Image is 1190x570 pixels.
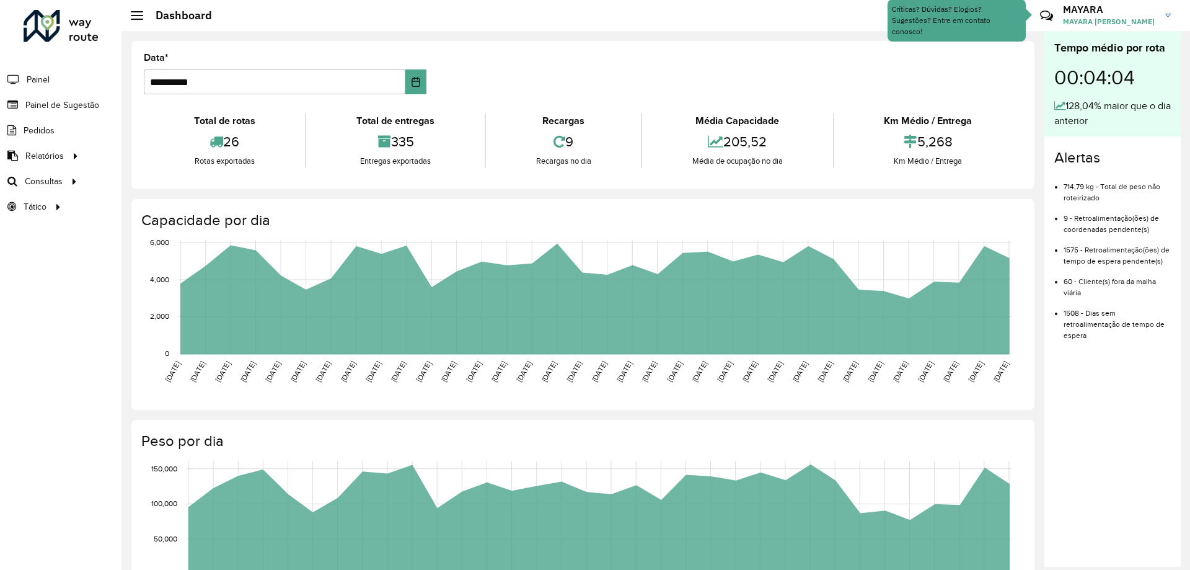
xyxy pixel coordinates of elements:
[891,360,909,383] text: [DATE]
[1064,235,1171,267] li: 1575 - Retroalimentação(ões) de tempo de espera pendente(s)
[766,360,784,383] text: [DATE]
[141,432,1022,450] h4: Peso por dia
[339,360,357,383] text: [DATE]
[866,360,884,383] text: [DATE]
[154,535,177,543] text: 50,000
[1064,298,1171,341] li: 1508 - Dias sem retroalimentação de tempo de espera
[941,360,959,383] text: [DATE]
[150,239,169,247] text: 6,000
[490,360,508,383] text: [DATE]
[645,114,829,128] div: Média Capacidade
[214,360,232,383] text: [DATE]
[188,360,206,383] text: [DATE]
[515,360,533,383] text: [DATE]
[439,360,457,383] text: [DATE]
[465,360,483,383] text: [DATE]
[1064,267,1171,298] li: 60 - Cliente(s) fora da malha viária
[25,175,63,188] span: Consultas
[165,349,169,357] text: 0
[415,360,433,383] text: [DATE]
[489,155,638,167] div: Recargas no dia
[666,360,684,383] text: [DATE]
[405,69,427,94] button: Choose Date
[239,360,257,383] text: [DATE]
[24,200,46,213] span: Tático
[27,73,50,86] span: Painel
[615,360,633,383] text: [DATE]
[25,149,64,163] span: Relatórios
[150,313,169,321] text: 2,000
[151,465,177,473] text: 150,000
[645,128,829,155] div: 205,52
[314,360,332,383] text: [DATE]
[364,360,382,383] text: [DATE]
[143,9,212,22] h2: Dashboard
[164,360,182,383] text: [DATE]
[837,114,1019,128] div: Km Médio / Entrega
[289,360,307,383] text: [DATE]
[837,155,1019,167] div: Km Médio / Entrega
[1054,99,1171,128] div: 128,04% maior que o dia anterior
[791,360,809,383] text: [DATE]
[716,360,734,383] text: [DATE]
[1054,149,1171,167] h4: Alertas
[1063,4,1156,16] h3: MAYARA
[1064,203,1171,235] li: 9 - Retroalimentação(ões) de coordenadas pendente(s)
[147,128,302,155] div: 26
[967,360,985,383] text: [DATE]
[565,360,583,383] text: [DATE]
[590,360,608,383] text: [DATE]
[1054,40,1171,56] div: Tempo médio por rota
[309,155,481,167] div: Entregas exportadas
[841,360,859,383] text: [DATE]
[992,360,1010,383] text: [DATE]
[690,360,708,383] text: [DATE]
[264,360,282,383] text: [DATE]
[1054,56,1171,99] div: 00:04:04
[309,114,481,128] div: Total de entregas
[1064,172,1171,203] li: 714,79 kg - Total de peso não roteirizado
[309,128,481,155] div: 335
[151,500,177,508] text: 100,000
[141,212,1022,229] h4: Capacidade por dia
[147,155,302,167] div: Rotas exportadas
[150,275,169,283] text: 4,000
[24,124,55,137] span: Pedidos
[144,50,169,65] label: Data
[640,360,658,383] text: [DATE]
[540,360,558,383] text: [DATE]
[1063,16,1156,27] span: MAYARA [PERSON_NAME]
[25,99,99,112] span: Painel de Sugestão
[645,155,829,167] div: Média de ocupação no dia
[917,360,935,383] text: [DATE]
[147,114,302,128] div: Total de rotas
[1033,2,1060,29] a: Contato Rápido
[837,128,1019,155] div: 5,268
[489,128,638,155] div: 9
[389,360,407,383] text: [DATE]
[489,114,638,128] div: Recargas
[816,360,834,383] text: [DATE]
[741,360,759,383] text: [DATE]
